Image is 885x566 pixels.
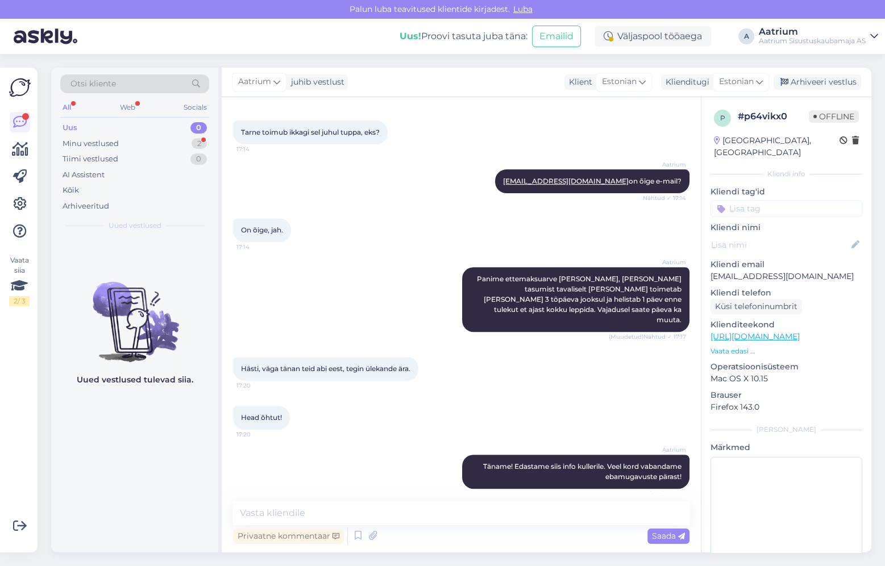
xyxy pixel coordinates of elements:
p: Mac OS X 10.15 [711,373,862,385]
div: Minu vestlused [63,138,119,149]
span: Aatrium [643,258,686,267]
span: Aatrium [643,446,686,454]
span: Head õhtut! [241,413,282,422]
b: Uus! [400,31,421,41]
div: Klient [564,76,592,88]
div: Privaatne kommentaar [233,528,344,544]
a: [URL][DOMAIN_NAME] [711,331,800,342]
span: Otsi kliente [70,78,116,90]
span: (Muudetud) Nähtud ✓ 17:17 [609,332,686,341]
span: 17:20 [236,430,279,439]
div: Aatrium Sisustuskaubamaja AS [759,36,866,45]
div: [GEOGRAPHIC_DATA], [GEOGRAPHIC_DATA] [714,135,840,159]
p: Firefox 143.0 [711,401,862,413]
span: Estonian [602,76,637,88]
p: Vaata edasi ... [711,346,862,356]
img: No chats [51,261,218,364]
span: Nähtud ✓ 17:14 [643,194,686,202]
p: Operatsioonisüsteem [711,361,862,373]
div: 2 [192,138,207,149]
div: Klienditugi [661,76,709,88]
span: Aatrium [643,160,686,169]
span: Täname! Edastame siis info kullerile. Veel kord vabandame ebamugavuste pärast! [483,462,683,481]
div: Küsi telefoninumbrit [711,299,802,314]
div: 0 [190,122,207,134]
span: 17:14 [236,243,279,251]
p: Klienditeekond [711,319,862,331]
span: 17:20 [236,381,279,390]
div: Arhiveeri vestlus [774,74,861,90]
p: Kliendi telefon [711,287,862,299]
p: Brauser [711,389,862,401]
span: Luba [510,4,536,14]
div: 2 / 3 [9,296,30,306]
span: Nähtud ✓ 17:20 [642,489,686,498]
div: Kliendi info [711,169,862,179]
div: Proovi tasuta juba täna: [400,30,527,43]
span: Tarne toimub ikkagi sel juhul tuppa, eks? [241,128,380,136]
p: Kliendi email [711,259,862,270]
span: Uued vestlused [109,220,161,231]
a: AatriumAatrium Sisustuskaubamaja AS [759,27,878,45]
span: Saada [652,531,685,541]
p: Kliendi tag'id [711,186,862,198]
span: On õige, jah. [241,226,283,234]
input: Lisa nimi [711,239,849,251]
p: Kliendi nimi [711,222,862,234]
span: p [720,114,725,122]
span: Estonian [719,76,754,88]
p: Märkmed [711,442,862,453]
div: Uus [63,122,77,134]
div: All [60,100,73,115]
a: [EMAIL_ADDRESS][DOMAIN_NAME] [503,177,629,185]
div: A [738,28,754,44]
div: Aatrium [759,27,866,36]
input: Lisa tag [711,200,862,217]
span: Aatrium [238,76,271,88]
span: on õige e-mail? [503,177,682,185]
div: Arhiveeritud [63,201,109,212]
div: juhib vestlust [286,76,344,88]
div: Web [118,100,138,115]
div: Vaata siia [9,255,30,306]
span: 17:14 [236,145,279,153]
div: Väljaspool tööaega [595,26,711,47]
img: Askly Logo [9,77,31,98]
div: Socials [181,100,209,115]
p: Uued vestlused tulevad siia. [77,374,193,386]
div: [PERSON_NAME] [711,424,862,435]
div: # p64vikx0 [738,110,809,123]
p: [EMAIL_ADDRESS][DOMAIN_NAME] [711,270,862,282]
div: Tiimi vestlused [63,153,118,165]
div: AI Assistent [63,169,105,181]
span: Offline [809,110,859,123]
button: Emailid [532,26,581,47]
div: Kõik [63,185,79,196]
span: Panime ettemaksuarve [PERSON_NAME], [PERSON_NAME] tasumist tavaliselt [PERSON_NAME] toimetab [PER... [477,274,683,324]
span: Hästi, väga tänan teid abi eest, tegin ülekande ära. [241,364,410,373]
div: 0 [190,153,207,165]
